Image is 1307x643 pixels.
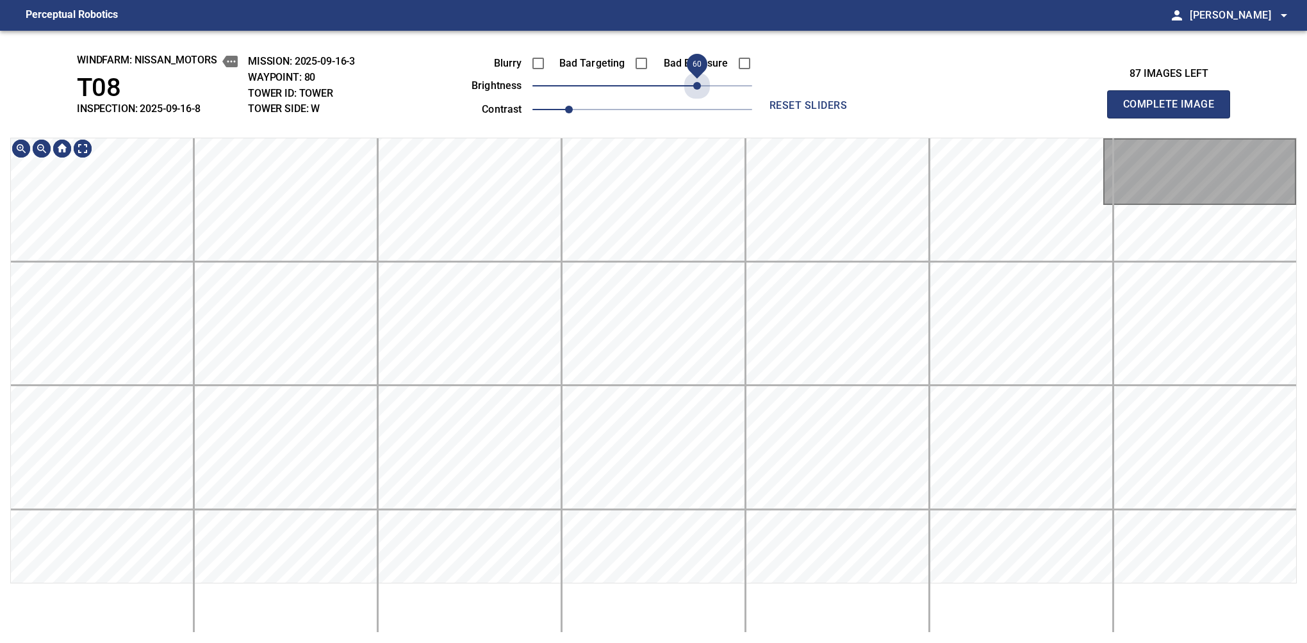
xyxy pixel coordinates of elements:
[1185,3,1292,28] button: [PERSON_NAME]
[1107,68,1230,80] h3: 87 images left
[762,97,855,115] span: reset sliders
[31,138,52,159] img: Zoom out
[1121,95,1216,113] span: Complete Image
[248,102,355,115] h2: TOWER SIDE: W
[248,71,355,83] h2: WAYPOINT: 80
[26,5,118,26] figcaption: Perceptual Robotics
[222,54,238,69] button: copy message details
[1276,8,1292,23] span: arrow_drop_down
[657,58,728,69] label: Bad Exposure
[693,60,702,69] span: 60
[1107,90,1230,118] button: Complete Image
[52,138,72,159] img: Go home
[554,58,625,69] label: Bad Targeting
[72,138,93,159] img: Toggle full page
[1169,8,1185,23] span: person
[450,104,522,115] label: contrast
[450,81,522,91] label: brightness
[757,93,860,118] button: reset sliders
[77,102,238,115] h2: INSPECTION: 2025-09-16-8
[77,54,238,69] h2: windfarm: Nissan_Motors
[11,138,31,159] img: Zoom in
[450,58,522,69] label: Blurry
[77,73,238,103] h1: T08
[1190,6,1292,24] span: [PERSON_NAME]
[248,55,355,67] h2: MISSION: 2025-09-16-3
[248,87,355,99] h2: TOWER ID: Tower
